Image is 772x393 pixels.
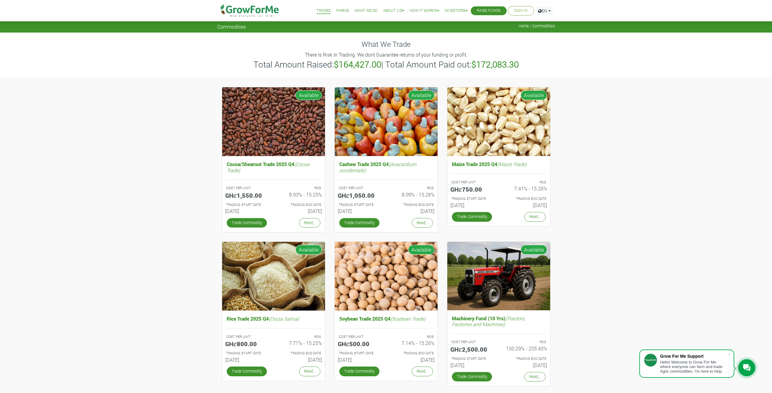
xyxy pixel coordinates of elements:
[227,367,267,376] a: Trade Commodity
[339,186,381,191] p: COST PER UNIT
[660,360,728,374] div: Hello! Welcome to Grow For Me where everyone can farm and trade Agric commodities. I'm here to help.
[339,218,379,228] a: Trade Commodity
[477,8,501,14] a: Raise Funds
[218,59,554,70] h3: Total Amount Raised: | Total Amount Paid out:
[497,161,526,167] i: (Maize Trade)
[519,24,555,28] span: Home / Commodities
[390,315,425,322] i: (Soybean Trade)
[226,186,268,191] p: COST PER UNIT
[391,357,435,363] h6: [DATE]
[338,314,435,365] a: Soybean Trade 2025 Q4(Soybean Trade) COST PER UNIT GHȼ500.00 ROS 7.14% - 15.26% TRADING START DAT...
[278,192,322,197] h6: 8.93% - 15.25%
[504,196,546,201] p: Estimated Trading End Date
[295,90,322,100] span: Available
[278,357,322,363] h6: [DATE]
[504,180,546,185] p: ROS
[450,314,547,329] h5: Machinery Fund (10 Yrs)
[471,59,519,70] b: $172,083.30
[225,208,269,214] h6: [DATE]
[503,202,547,208] h6: [DATE]
[450,346,494,353] h5: GHȼ2,500.00
[338,357,382,363] h6: [DATE]
[338,340,382,347] h5: GHȼ500.00
[450,362,494,368] h6: [DATE]
[451,180,493,185] p: COST PER UNIT
[392,334,434,339] p: ROS
[217,40,555,49] h4: What We Trade
[408,90,435,100] span: Available
[279,202,321,207] p: Estimated Trading End Date
[521,245,547,255] span: Available
[217,24,246,30] span: Commodities
[335,87,438,156] img: growforme image
[339,161,416,173] i: (Anacardium occidentale)
[450,160,547,169] h5: Maize Trade 2025 Q4
[225,160,322,216] a: Cocoa/Shearnut Trade 2025 Q4(Cocoa Trade) COST PER UNIT GHȼ1,550.00 ROS 8.93% - 15.25% TRADING ST...
[225,357,269,363] h6: [DATE]
[451,196,493,201] p: Estimated Trading Start Date
[452,372,492,381] a: Trade Commodity
[355,8,378,14] a: What We Do
[269,315,299,322] i: (Oryza Sativa)
[451,356,493,361] p: Estimated Trading Start Date
[335,242,438,311] img: growforme image
[452,315,525,327] i: (Tractors, Factories and Machines)
[504,356,546,361] p: Estimated Trading End Date
[392,202,434,207] p: Estimated Trading End Date
[503,346,547,351] h6: 150.29% - 255.43%
[447,242,550,310] img: growforme image
[226,334,268,339] p: COST PER UNIT
[339,351,381,356] p: Estimated Trading Start Date
[391,208,435,214] h6: [DATE]
[336,8,349,14] a: Farms
[279,186,321,191] p: ROS
[338,314,435,323] h5: Soybean Trade 2025 Q4
[412,367,433,376] a: Read...
[339,367,379,376] a: Trade Commodity
[299,218,320,228] a: Read...
[410,8,439,14] a: How it Works
[227,161,309,173] i: (Cocoa Trade)
[278,340,322,346] h6: 7.71% - 15.25%
[391,340,435,346] h6: 7.14% - 15.26%
[339,202,381,207] p: Estimated Trading Start Date
[451,339,493,345] p: COST PER UNIT
[450,186,494,193] h5: GHȼ750.00
[524,212,546,221] a: Read...
[225,314,322,365] a: Rice Trade 2025 Q4(Oryza Sativa) COST PER UNIT GHȼ800.00 ROS 7.71% - 15.25% TRADING START DATE [D...
[278,208,322,214] h6: [DATE]
[383,8,404,14] a: About Us
[226,351,268,356] p: Estimated Trading Start Date
[338,160,435,216] a: Cashew Trade 2025 Q4(Anacardium occidentale) COST PER UNIT GHȼ1,050.00 ROS 8.09% - 15.28% TRADING...
[408,245,435,255] span: Available
[660,354,728,359] div: Grow For Me Support
[225,192,269,199] h5: GHȼ1,550.00
[227,218,267,228] a: Trade Commodity
[218,51,554,58] p: There Is Risk In Trading. We dont Guarantee returns of your funding or profit.
[450,314,547,370] a: Machinery Fund (10 Yrs)(Tractors, Factories and Machines) COST PER UNIT GHȼ2,500.00 ROS 150.29% -...
[225,160,322,174] h5: Cocoa/Shearnut Trade 2025 Q4
[392,351,434,356] p: Estimated Trading End Date
[503,186,547,191] h6: 7.41% - 15.26%
[316,8,331,14] a: Trades
[339,334,381,339] p: COST PER UNIT
[535,6,554,16] a: EN
[503,362,547,368] h6: [DATE]
[225,340,269,347] h5: GHȼ800.00
[334,59,381,70] b: $164,427.00
[279,351,321,356] p: Estimated Trading End Date
[222,242,325,311] img: growforme image
[279,334,321,339] p: ROS
[450,160,547,210] a: Maize Trade 2025 Q4(Maize Trade) COST PER UNIT GHȼ750.00 ROS 7.41% - 15.26% TRADING START DATE [D...
[225,314,322,323] h5: Rice Trade 2025 Q4
[295,245,322,255] span: Available
[392,186,434,191] p: ROS
[391,192,435,197] h6: 8.09% - 15.28%
[447,87,550,156] img: growforme image
[338,160,435,174] h5: Cashew Trade 2025 Q4
[222,87,325,156] img: growforme image
[445,8,467,14] a: Investors
[452,212,492,221] a: Trade Commodity
[338,208,382,214] h6: [DATE]
[299,367,320,376] a: Read...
